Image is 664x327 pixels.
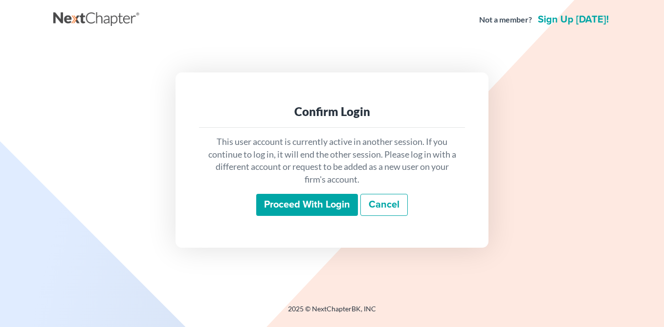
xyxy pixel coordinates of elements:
strong: Not a member? [479,14,532,25]
input: Proceed with login [256,194,358,216]
div: 2025 © NextChapterBK, INC [53,304,611,322]
a: Cancel [360,194,408,216]
div: Confirm Login [207,104,457,119]
a: Sign up [DATE]! [536,15,611,24]
p: This user account is currently active in another session. If you continue to log in, it will end ... [207,136,457,186]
